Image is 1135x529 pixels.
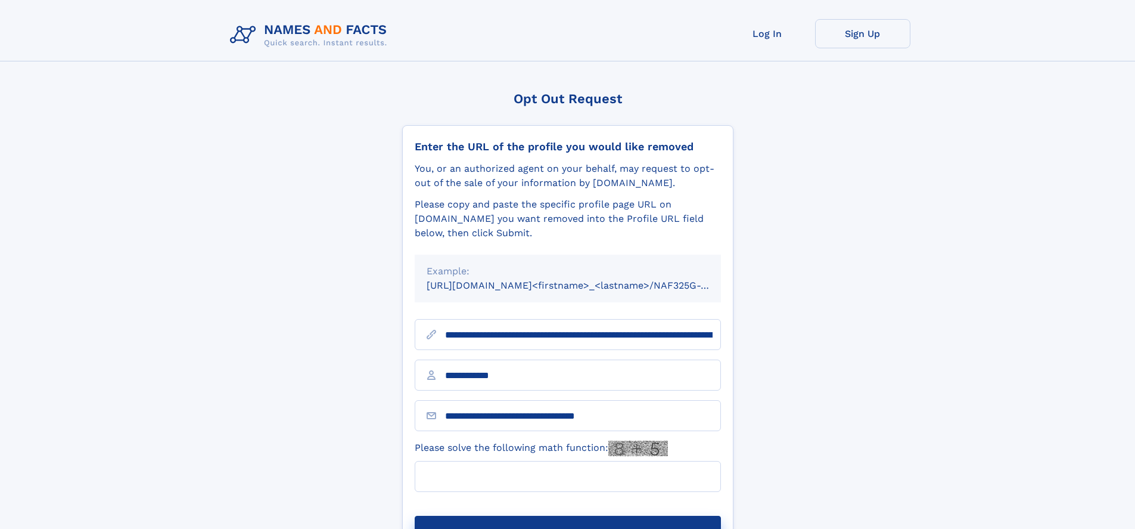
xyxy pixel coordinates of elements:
[415,162,721,190] div: You, or an authorized agent on your behalf, may request to opt-out of the sale of your informatio...
[427,280,744,291] small: [URL][DOMAIN_NAME]<firstname>_<lastname>/NAF325G-xxxxxxxx
[427,264,709,279] div: Example:
[402,91,733,106] div: Opt Out Request
[415,441,668,456] label: Please solve the following math function:
[225,19,397,51] img: Logo Names and Facts
[815,19,910,48] a: Sign Up
[415,140,721,153] div: Enter the URL of the profile you would like removed
[415,197,721,240] div: Please copy and paste the specific profile page URL on [DOMAIN_NAME] you want removed into the Pr...
[720,19,815,48] a: Log In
